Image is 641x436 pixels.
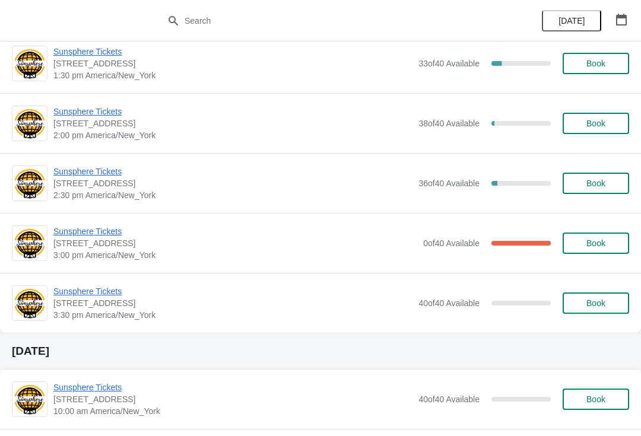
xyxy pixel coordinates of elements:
[563,233,629,254] button: Book
[53,381,412,393] span: Sunsphere Tickets
[423,238,480,248] span: 0 of 40 Available
[559,16,585,26] span: [DATE]
[12,383,47,416] img: Sunsphere Tickets | 810 Clinch Avenue, Knoxville, TN, USA | 10:00 am America/New_York
[53,309,412,321] span: 3:30 pm America/New_York
[53,69,412,81] span: 1:30 pm America/New_York
[53,249,417,261] span: 3:00 pm America/New_York
[53,237,417,249] span: [STREET_ADDRESS]
[53,166,412,177] span: Sunsphere Tickets
[542,10,601,31] button: [DATE]
[53,46,412,58] span: Sunsphere Tickets
[53,117,412,129] span: [STREET_ADDRESS]
[184,10,481,31] input: Search
[418,394,480,404] span: 40 of 40 Available
[563,53,629,74] button: Book
[586,119,605,128] span: Book
[53,106,412,117] span: Sunsphere Tickets
[53,393,412,405] span: [STREET_ADDRESS]
[53,297,412,309] span: [STREET_ADDRESS]
[418,298,480,308] span: 40 of 40 Available
[563,173,629,194] button: Book
[12,345,629,357] h2: [DATE]
[12,167,47,200] img: Sunsphere Tickets | 810 Clinch Avenue, Knoxville, TN, USA | 2:30 pm America/New_York
[12,47,47,80] img: Sunsphere Tickets | 810 Clinch Avenue, Knoxville, TN, USA | 1:30 pm America/New_York
[53,405,412,417] span: 10:00 am America/New_York
[418,179,480,188] span: 36 of 40 Available
[53,177,412,189] span: [STREET_ADDRESS]
[586,179,605,188] span: Book
[53,58,412,69] span: [STREET_ADDRESS]
[418,119,480,128] span: 38 of 40 Available
[586,238,605,248] span: Book
[53,189,412,201] span: 2:30 pm America/New_York
[53,285,412,297] span: Sunsphere Tickets
[586,298,605,308] span: Book
[12,227,47,260] img: Sunsphere Tickets | 810 Clinch Avenue, Knoxville, TN, USA | 3:00 pm America/New_York
[586,59,605,68] span: Book
[418,59,480,68] span: 33 of 40 Available
[586,394,605,404] span: Book
[12,287,47,320] img: Sunsphere Tickets | 810 Clinch Avenue, Knoxville, TN, USA | 3:30 pm America/New_York
[12,107,47,140] img: Sunsphere Tickets | 810 Clinch Avenue, Knoxville, TN, USA | 2:00 pm America/New_York
[563,292,629,314] button: Book
[53,129,412,141] span: 2:00 pm America/New_York
[563,389,629,410] button: Book
[563,113,629,134] button: Book
[53,225,417,237] span: Sunsphere Tickets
